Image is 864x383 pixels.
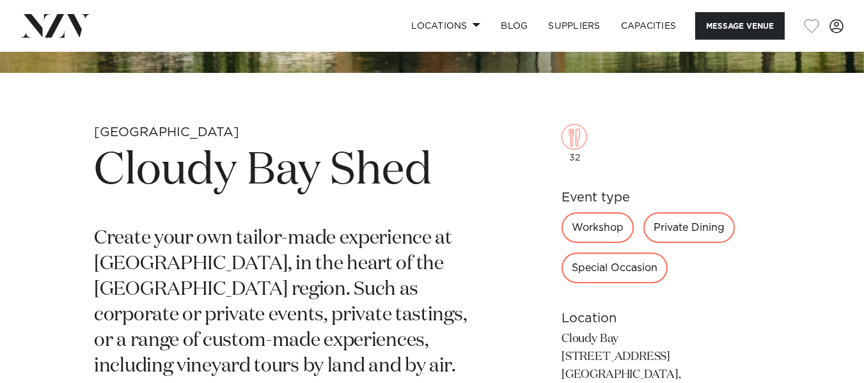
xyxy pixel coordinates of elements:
[562,188,770,207] h6: Event type
[538,12,610,40] a: SUPPLIERS
[643,212,735,243] div: Private Dining
[562,309,770,328] h6: Location
[20,14,90,37] img: nzv-logo.png
[611,12,687,40] a: Capacities
[695,12,785,40] button: Message Venue
[562,212,634,243] div: Workshop
[491,12,538,40] a: BLOG
[94,142,471,201] h1: Cloudy Bay Shed
[562,253,668,283] div: Special Occasion
[94,226,471,379] p: Create your own tailor-made experience at [GEOGRAPHIC_DATA], in the heart of the [GEOGRAPHIC_DATA...
[401,12,491,40] a: Locations
[562,124,587,150] img: dining.png
[562,124,587,162] div: 32
[94,126,239,139] small: [GEOGRAPHIC_DATA]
